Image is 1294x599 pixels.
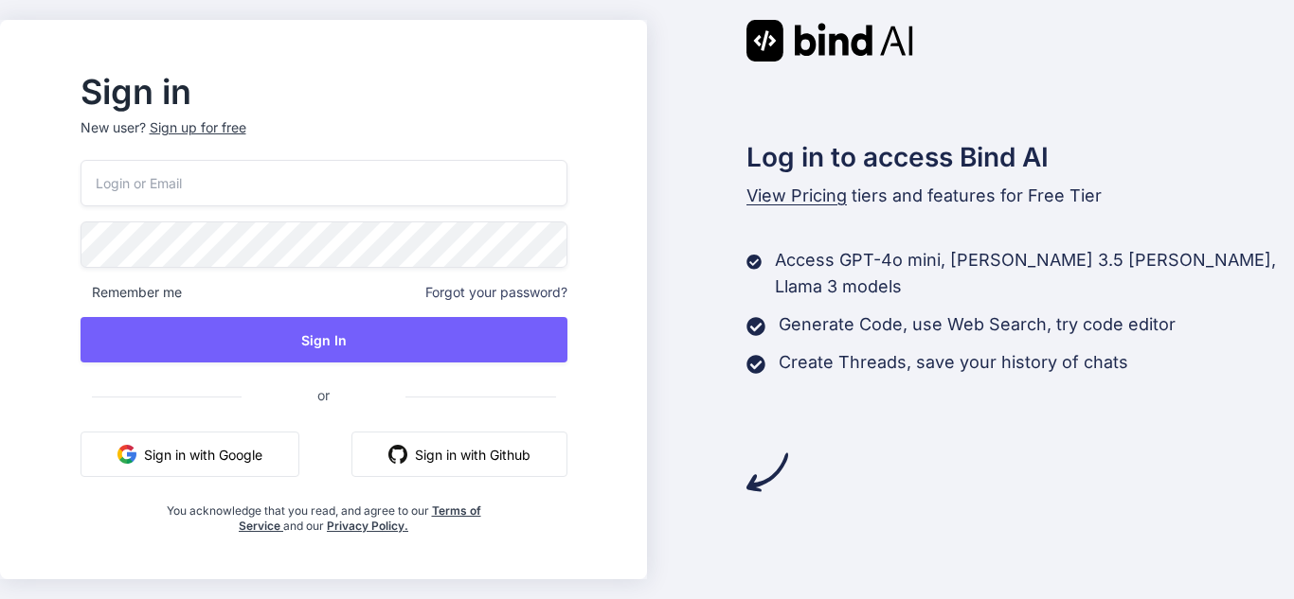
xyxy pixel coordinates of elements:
[425,283,567,302] span: Forgot your password?
[746,451,788,493] img: arrow
[351,432,567,477] button: Sign in with Github
[81,160,567,206] input: Login or Email
[161,492,486,534] div: You acknowledge that you read, and agree to our and our
[746,183,1294,209] p: tiers and features for Free Tier
[117,445,136,464] img: google
[746,185,847,205] span: View Pricing
[779,349,1128,376] p: Create Threads, save your history of chats
[239,503,481,533] a: Terms of Service
[81,77,567,107] h2: Sign in
[775,247,1294,300] p: Access GPT-4o mini, [PERSON_NAME] 3.5 [PERSON_NAME], Llama 3 models
[81,432,299,477] button: Sign in with Google
[81,317,567,362] button: Sign In
[746,20,913,62] img: Bind AI logo
[150,118,246,137] div: Sign up for free
[81,118,567,160] p: New user?
[327,519,408,533] a: Privacy Policy.
[81,283,182,302] span: Remember me
[242,372,405,418] span: or
[779,311,1176,338] p: Generate Code, use Web Search, try code editor
[746,137,1294,177] h2: Log in to access Bind AI
[388,445,407,464] img: github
